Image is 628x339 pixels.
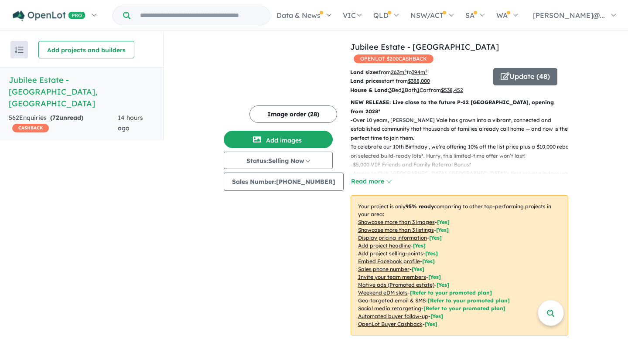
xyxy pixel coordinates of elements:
u: Add project headline [358,242,411,249]
span: 72 [52,114,59,122]
b: Land sizes [350,69,379,75]
button: Image order (28) [249,105,337,123]
a: Jubilee Estate - [GEOGRAPHIC_DATA] [350,42,499,52]
span: [Refer to your promoted plan] [410,289,492,296]
span: [ Yes ] [436,227,449,233]
p: - Access to Club [GEOGRAPHIC_DATA], [GEOGRAPHIC_DATA]’s first private indoor water park which fea... [351,169,575,196]
span: [ Yes ] [413,242,426,249]
strong: ( unread) [50,114,83,122]
button: Status:Selling Now [224,152,333,169]
u: Showcase more than 3 listings [358,227,434,233]
button: Sales Number:[PHONE_NUMBER] [224,173,344,191]
u: $ 538,452 [441,87,463,93]
u: 263 m [391,69,406,75]
u: Native ads (Promoted estate) [358,281,434,288]
button: Update (48) [493,68,557,85]
u: Add project selling-points [358,250,423,257]
button: Read more [351,176,392,186]
span: 14 hours ago [118,114,143,132]
span: [ Yes ] [422,258,435,264]
sup: 2 [425,68,427,73]
u: 3 [389,87,392,93]
u: 2 [402,87,405,93]
u: Automated buyer follow-up [358,313,428,319]
div: 562 Enquir ies [9,113,118,134]
b: House & Land: [350,87,389,93]
u: 1 [417,87,420,93]
button: Add projects and builders [38,41,134,58]
u: Embed Facebook profile [358,258,420,264]
span: CASHBACK [12,124,49,132]
u: $ 388,000 [408,78,430,84]
u: Geo-targeted email & SMS [358,297,426,304]
u: Display pricing information [358,234,427,241]
u: Showcase more than 3 images [358,219,435,225]
p: Bed Bath Car from [350,86,487,95]
span: [ Yes ] [429,234,442,241]
span: OPENLOT $ 200 CASHBACK [354,54,433,63]
u: Sales phone number [358,266,410,272]
u: Invite your team members [358,274,426,280]
sup: 2 [404,68,406,73]
u: Social media retargeting [358,305,421,312]
button: Add images [224,131,333,148]
span: [Yes] [437,281,449,288]
p: Your project is only comparing to other top-performing projects in your area: - - - - - - - - - -... [351,195,568,336]
u: 394 m [412,69,427,75]
span: [ Yes ] [425,250,438,257]
span: [ Yes ] [412,266,424,272]
span: [Yes] [425,321,437,327]
img: Openlot PRO Logo White [13,10,85,21]
p: - Over 10 years, [PERSON_NAME] Vale has grown into a vibrant, connected and established community... [351,116,575,160]
u: OpenLot Buyer Cashback [358,321,423,327]
span: [ Yes ] [428,274,441,280]
span: [Refer to your promoted plan] [423,305,505,312]
p: from [350,68,487,77]
p: - $5,000 VIP Friends and Family Referral Bonus* [351,160,575,169]
img: sort.svg [15,47,24,53]
p: start from [350,77,487,85]
p: NEW RELEASE: Live close to the future P-12 [GEOGRAPHIC_DATA], opening from 2028* [351,98,568,116]
span: [Yes] [430,313,443,319]
span: [Refer to your promoted plan] [428,297,510,304]
b: Land prices [350,78,382,84]
b: 95 % ready [406,203,434,210]
u: Weekend eDM slots [358,289,408,296]
h5: Jubilee Estate - [GEOGRAPHIC_DATA] , [GEOGRAPHIC_DATA] [9,74,154,109]
input: Try estate name, suburb, builder or developer [132,6,268,25]
span: [PERSON_NAME]@... [533,11,605,20]
span: to [406,69,427,75]
span: [ Yes ] [437,219,450,225]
